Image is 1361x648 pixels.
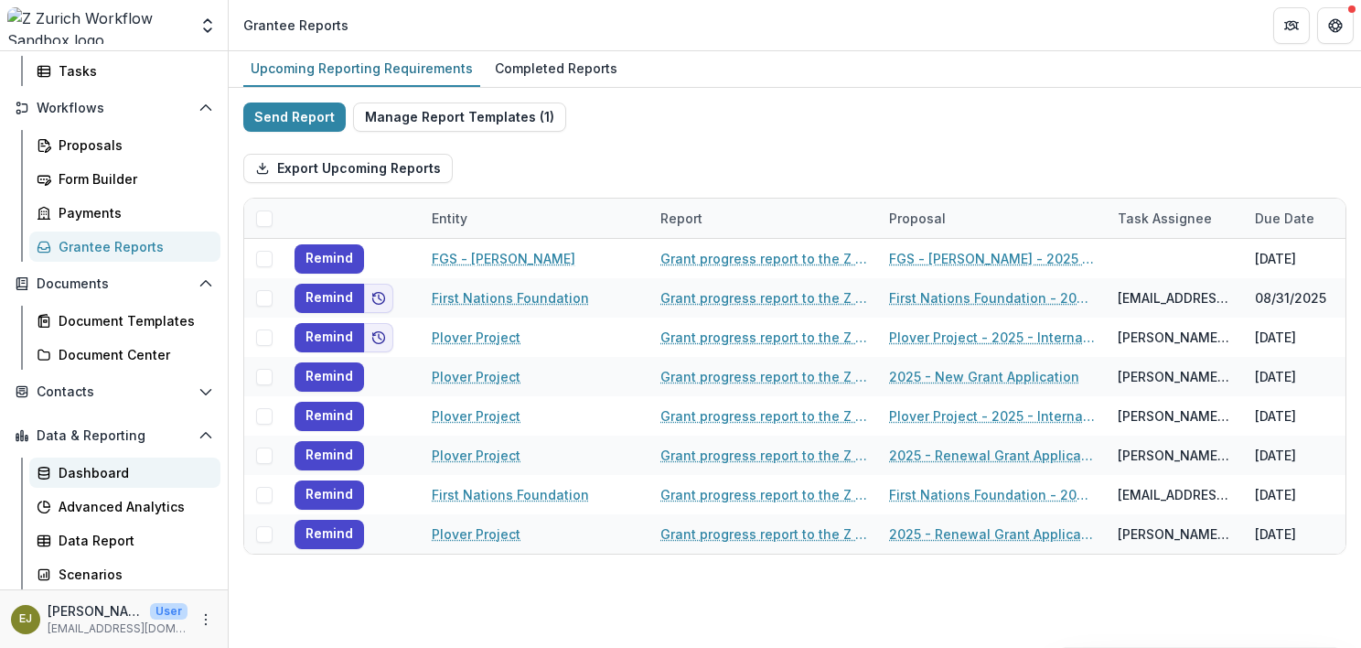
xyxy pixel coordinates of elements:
[7,7,188,44] img: Z Zurich Workflow Sandbox logo
[432,524,520,544] a: Plover Project
[19,613,32,625] div: Emelie Jutblad
[660,288,867,308] a: Grant progress report to the Z Zurich Foundation_
[1107,199,1244,238] div: Task Assignee
[295,284,364,313] button: Remind
[29,164,220,194] a: Form Builder
[660,249,867,268] a: Grant progress report to the Z Zurich Foundation
[29,130,220,160] a: Proposals
[29,491,220,522] a: Advanced Analytics
[432,485,589,504] a: First Nations Foundation
[660,406,867,426] a: Grant progress report to the Z Zurich Foundation
[59,169,206,189] div: Form Builder
[295,362,364,392] button: Remind
[1118,288,1233,308] div: [EMAIL_ADDRESS][DOMAIN_NAME] <[EMAIL_ADDRESS][DOMAIN_NAME]>
[7,377,220,406] button: Open Contacts
[243,55,480,81] div: Upcoming Reporting Requirements
[660,446,867,465] a: Grant progress report to the Z Zurich Foundation
[1118,446,1233,465] div: [PERSON_NAME]-BU
[889,249,1096,268] a: FGS - [PERSON_NAME] - 2025 - New Grant Application
[59,237,206,256] div: Grantee Reports
[353,103,566,132] button: Manage Report Templates (1)
[59,203,206,222] div: Payments
[59,135,206,155] div: Proposals
[7,421,220,450] button: Open Data & Reporting
[432,446,520,465] a: Plover Project
[195,609,217,631] button: More
[878,199,1107,238] div: Proposal
[488,51,625,87] a: Completed Reports
[364,284,393,313] button: Add to friends
[37,384,191,400] span: Contacts
[889,328,1096,347] a: Plover Project - 2025 - Internal Research Form
[59,565,206,584] div: Scenarios
[432,406,520,426] a: Plover Project
[1317,7,1354,44] button: Get Help
[59,497,206,516] div: Advanced Analytics
[660,367,867,386] a: Grant progress report to the Z Zurich Foundation
[432,249,575,268] a: FGS - [PERSON_NAME]
[243,103,346,132] button: Send Report
[295,402,364,431] button: Remind
[889,446,1096,465] a: 2025 - Renewal Grant Application
[243,154,453,183] button: Export Upcoming Reports
[37,428,191,444] span: Data & Reporting
[889,485,1096,504] a: First Nations Foundation - 2025 - Internal Research Form
[649,199,878,238] div: Report
[29,56,220,86] a: Tasks
[29,232,220,262] a: Grantee Reports
[150,603,188,620] p: User
[7,93,220,123] button: Open Workflows
[878,209,957,228] div: Proposal
[295,441,364,470] button: Remind
[195,7,220,44] button: Open entity switcher
[488,55,625,81] div: Completed Reports
[29,559,220,589] a: Scenarios
[660,328,867,347] a: Grant progress report to the Z Zurich Foundation
[59,345,206,364] div: Document Center
[889,288,1096,308] a: First Nations Foundation - 2025 - Internal Research Form
[889,406,1096,426] a: Plover Project - 2025 - Internal Research Form
[432,367,520,386] a: Plover Project
[59,531,206,550] div: Data Report
[1118,524,1233,544] div: [PERSON_NAME]-BU
[48,621,188,637] p: [EMAIL_ADDRESS][DOMAIN_NAME]
[59,61,206,81] div: Tasks
[37,276,191,292] span: Documents
[421,199,649,238] div: Entity
[59,311,206,330] div: Document Templates
[29,458,220,488] a: Dashboard
[29,525,220,556] a: Data Report
[432,288,589,308] a: First Nations Foundation
[1118,485,1233,504] div: [EMAIL_ADDRESS][DOMAIN_NAME] <[EMAIL_ADDRESS][DOMAIN_NAME]>
[295,323,364,352] button: Remind
[295,244,364,274] button: Remind
[889,524,1096,544] a: 2025 - Renewal Grant Application
[295,520,364,549] button: Remind
[243,51,480,87] a: Upcoming Reporting Requirements
[1273,7,1310,44] button: Partners
[29,340,220,370] a: Document Center
[1118,367,1233,386] div: [PERSON_NAME]-BU
[29,198,220,228] a: Payments
[1244,209,1325,228] div: Due Date
[1118,328,1233,347] div: [PERSON_NAME]-BU
[421,209,478,228] div: Entity
[660,485,867,504] a: Grant progress report to the Z Zurich Foundation_
[649,209,713,228] div: Report
[889,367,1079,386] a: 2025 - New Grant Application
[1107,209,1223,228] div: Task Assignee
[432,328,520,347] a: Plover Project
[295,481,364,510] button: Remind
[29,306,220,336] a: Document Templates
[1118,406,1233,426] div: [PERSON_NAME]-BU
[243,16,348,35] div: Grantee Reports
[37,101,191,116] span: Workflows
[364,323,393,352] button: Add to friends
[48,601,143,621] p: [PERSON_NAME]
[59,463,206,482] div: Dashboard
[236,12,356,38] nav: breadcrumb
[7,269,220,298] button: Open Documents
